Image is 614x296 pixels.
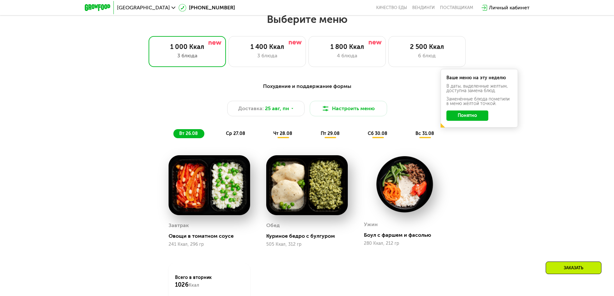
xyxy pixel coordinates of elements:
span: Доставка: [238,105,264,112]
span: сб 30.08 [368,131,387,136]
div: 1 800 Ккал [315,43,379,51]
div: Ваше меню на эту неделю [446,76,512,80]
div: Похудение и поддержание формы [116,82,498,91]
span: Ккал [189,282,199,288]
div: 1 000 Ккал [155,43,219,51]
div: Личный кабинет [489,4,530,12]
div: Обед [266,221,280,230]
div: 3 блюда [155,52,219,60]
a: Вендинги [412,5,435,10]
div: 4 блюда [315,52,379,60]
span: ср 27.08 [226,131,245,136]
span: 25 авг, пн [265,105,289,112]
div: 505 Ккал, 312 гр [266,242,348,247]
span: 1026 [175,281,189,288]
button: Настроить меню [310,101,387,116]
div: 6 блюд [395,52,459,60]
div: Боул с фаршем и фасолью [364,232,451,238]
div: Всего в вторник [175,274,244,289]
div: Овощи в томатном соусе [169,233,255,239]
div: Ужин [364,220,378,229]
div: 1 400 Ккал [235,43,299,51]
div: Заказать [546,262,601,274]
div: поставщикам [440,5,473,10]
span: [GEOGRAPHIC_DATA] [117,5,170,10]
h2: Выберите меню [21,13,593,26]
div: Завтрак [169,221,189,230]
button: Понятно [446,110,488,121]
div: Куриное бедро с булгуром [266,233,353,239]
div: Заменённые блюда пометили в меню жёлтой точкой. [446,97,512,106]
div: В даты, выделенные желтым, доступна замена блюд. [446,84,512,93]
a: [PHONE_NUMBER] [179,4,235,12]
div: 2 500 Ккал [395,43,459,51]
div: 3 блюда [235,52,299,60]
span: вс 31.08 [415,131,434,136]
span: чт 28.08 [273,131,292,136]
div: 241 Ккал, 296 гр [169,242,250,247]
a: Качество еды [376,5,407,10]
span: вт 26.08 [179,131,198,136]
span: пт 29.08 [321,131,340,136]
div: 280 Ккал, 212 гр [364,241,445,246]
